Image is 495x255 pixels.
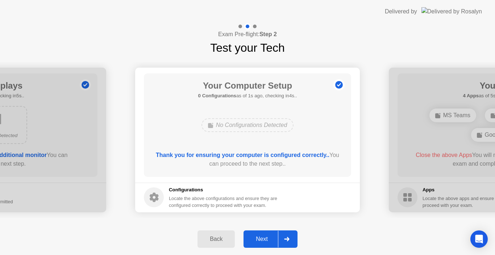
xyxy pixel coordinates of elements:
h1: Test your Tech [210,39,285,56]
div: Next [246,236,278,242]
img: Delivered by Rosalyn [421,7,482,16]
div: You can proceed to the next step.. [154,151,341,168]
div: Locate the above configurations and ensure they are configured correctly to proceed with your exam. [169,195,279,209]
button: Next [244,230,298,248]
h5: as of 1s ago, checking in4s.. [198,92,297,99]
button: Back [197,230,235,248]
div: Back [200,236,233,242]
div: No Configurations Detected [201,118,294,132]
h1: Your Computer Setup [198,79,297,92]
b: Thank you for ensuring your computer is configured correctly.. [156,152,329,158]
h5: Configurations [169,186,279,194]
div: Delivered by [385,7,417,16]
b: 0 Configurations [198,93,236,98]
h4: Exam Pre-flight: [218,30,277,39]
b: Step 2 [259,31,277,37]
div: Open Intercom Messenger [470,230,488,248]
